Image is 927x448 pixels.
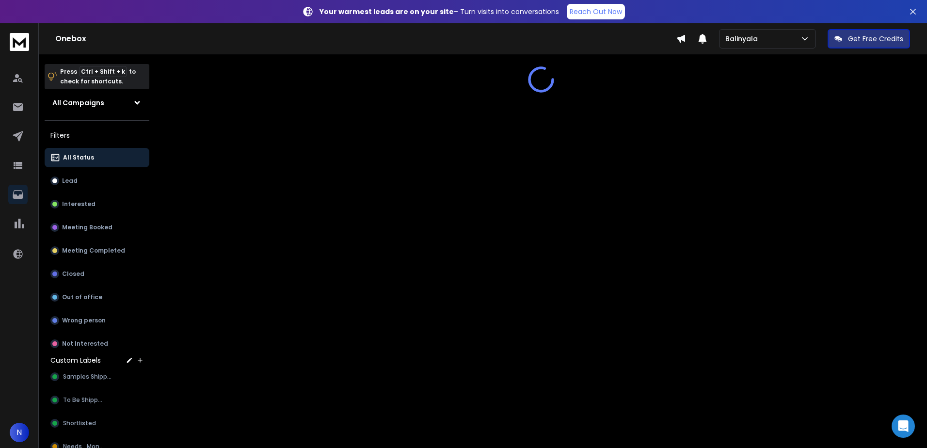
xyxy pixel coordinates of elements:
p: Lead [62,177,78,185]
p: Meeting Completed [62,247,125,255]
p: Closed [62,270,84,278]
p: Meeting Booked [62,224,112,231]
button: Get Free Credits [828,29,910,48]
button: N [10,423,29,442]
button: Closed [45,264,149,284]
img: logo [10,33,29,51]
button: Meeting Booked [45,218,149,237]
button: Not Interested [45,334,149,353]
h3: Filters [45,128,149,142]
p: Balinyala [725,34,762,44]
p: Out of office [62,293,102,301]
button: Samples Shipped [45,367,149,386]
span: To Be Shipped [63,396,105,404]
h1: All Campaigns [52,98,104,108]
div: Open Intercom Messenger [892,415,915,438]
button: To Be Shipped [45,390,149,410]
span: Samples Shipped [63,373,114,381]
button: All Status [45,148,149,167]
p: Not Interested [62,340,108,348]
p: – Turn visits into conversations [320,7,559,16]
button: All Campaigns [45,93,149,112]
h1: Onebox [55,33,676,45]
a: Reach Out Now [567,4,625,19]
button: Shortlisted [45,414,149,433]
p: Interested [62,200,96,208]
span: Ctrl + Shift + k [80,66,127,77]
strong: Your warmest leads are on your site [320,7,454,16]
p: All Status [63,154,94,161]
button: Interested [45,194,149,214]
span: Shortlisted [63,419,96,427]
p: Get Free Credits [848,34,903,44]
p: Wrong person [62,317,106,324]
p: Reach Out Now [570,7,622,16]
h3: Custom Labels [50,355,101,365]
p: Press to check for shortcuts. [60,67,136,86]
button: Out of office [45,288,149,307]
button: Wrong person [45,311,149,330]
button: Lead [45,171,149,191]
button: Meeting Completed [45,241,149,260]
